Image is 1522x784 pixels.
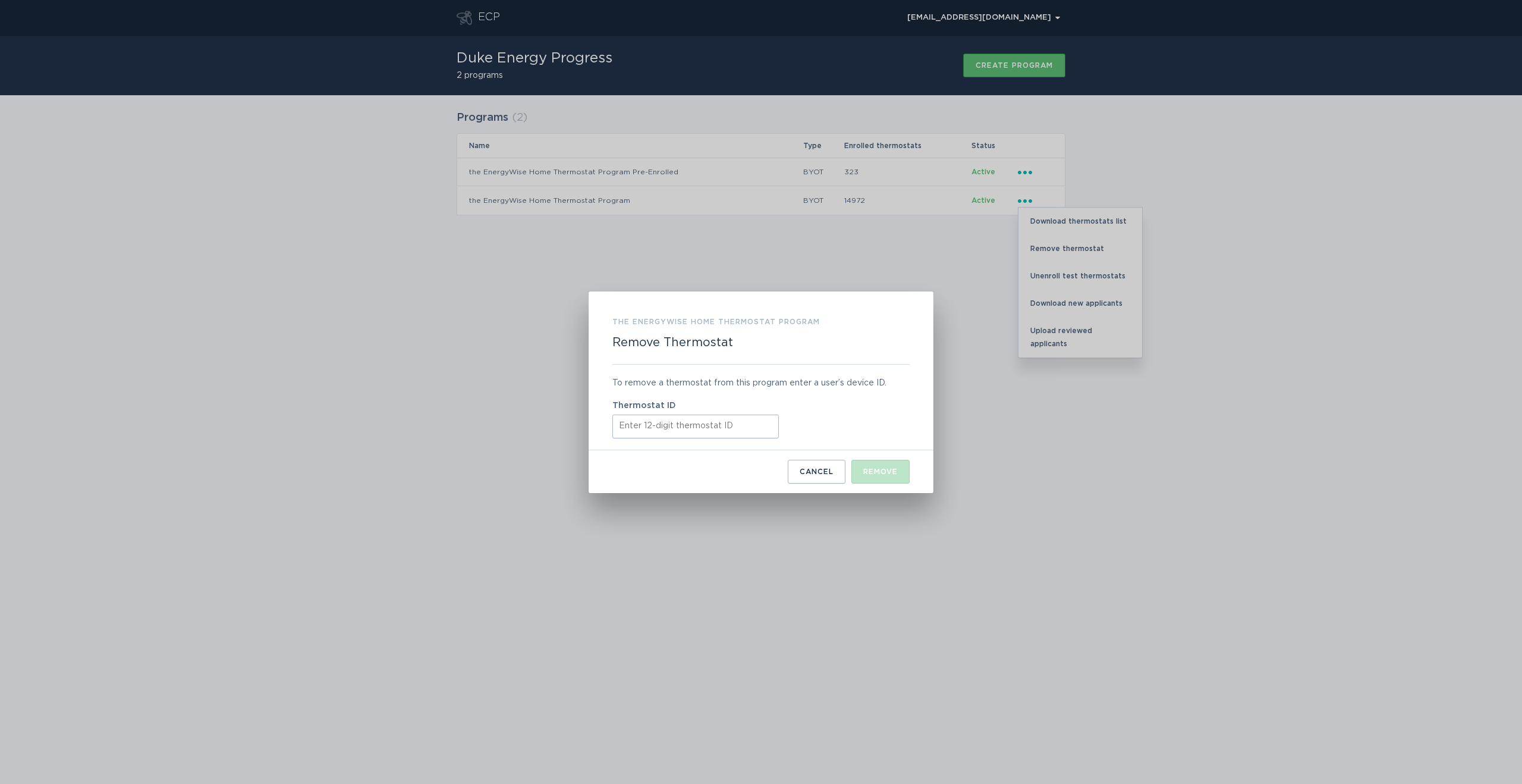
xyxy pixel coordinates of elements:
div: Remove Thermostat [589,291,933,493]
div: Remove [863,468,898,475]
div: Cancel [800,468,834,475]
input: Thermostat ID [612,415,779,438]
div: To remove a thermostat from this program enter a user’s device ID. [612,377,910,390]
h3: the EnergyWise Home Thermostat Program [612,315,820,328]
button: Cancel [788,460,845,484]
label: Thermostat ID [612,402,910,410]
button: Remove [851,460,910,484]
h2: Remove Thermostat [612,335,733,350]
